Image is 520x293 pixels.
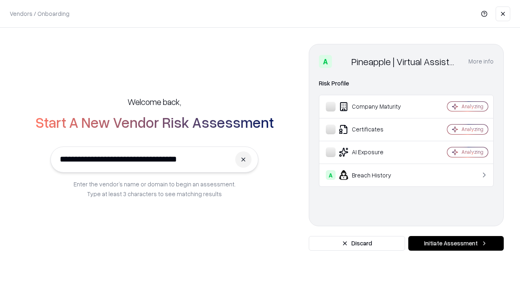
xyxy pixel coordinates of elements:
[326,125,423,134] div: Certificates
[468,54,494,69] button: More info
[461,149,483,155] div: Analyzing
[319,55,332,68] div: A
[128,96,181,107] h5: Welcome back,
[309,236,405,251] button: Discard
[326,147,423,157] div: AI Exposure
[326,102,423,112] div: Company Maturity
[326,170,336,180] div: A
[461,126,483,133] div: Analyzing
[74,179,236,199] p: Enter the vendor’s name or domain to begin an assessment. Type at least 3 characters to see match...
[351,55,459,68] div: Pineapple | Virtual Assistant Agency
[35,114,274,130] h2: Start A New Vendor Risk Assessment
[408,236,504,251] button: Initiate Assessment
[335,55,348,68] img: Pineapple | Virtual Assistant Agency
[10,9,69,18] p: Vendors / Onboarding
[319,79,494,88] div: Risk Profile
[326,170,423,180] div: Breach History
[461,103,483,110] div: Analyzing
